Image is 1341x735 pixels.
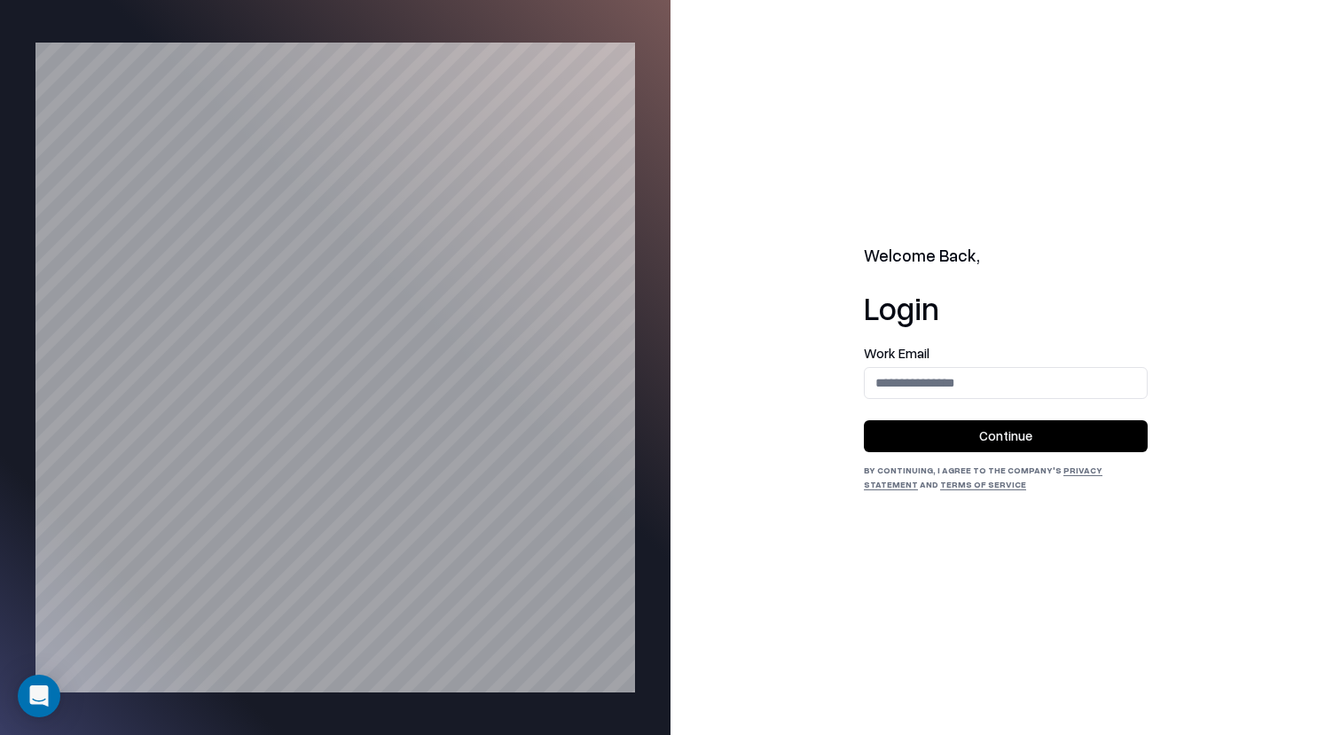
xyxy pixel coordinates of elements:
h1: Login [864,290,1148,325]
label: Work Email [864,347,1148,360]
a: Terms of Service [940,479,1026,489]
div: Open Intercom Messenger [18,675,60,717]
div: By continuing, I agree to the Company's and [864,463,1148,491]
a: Privacy Statement [864,465,1102,489]
h2: Welcome Back, [864,244,1148,269]
button: Continue [864,420,1148,452]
